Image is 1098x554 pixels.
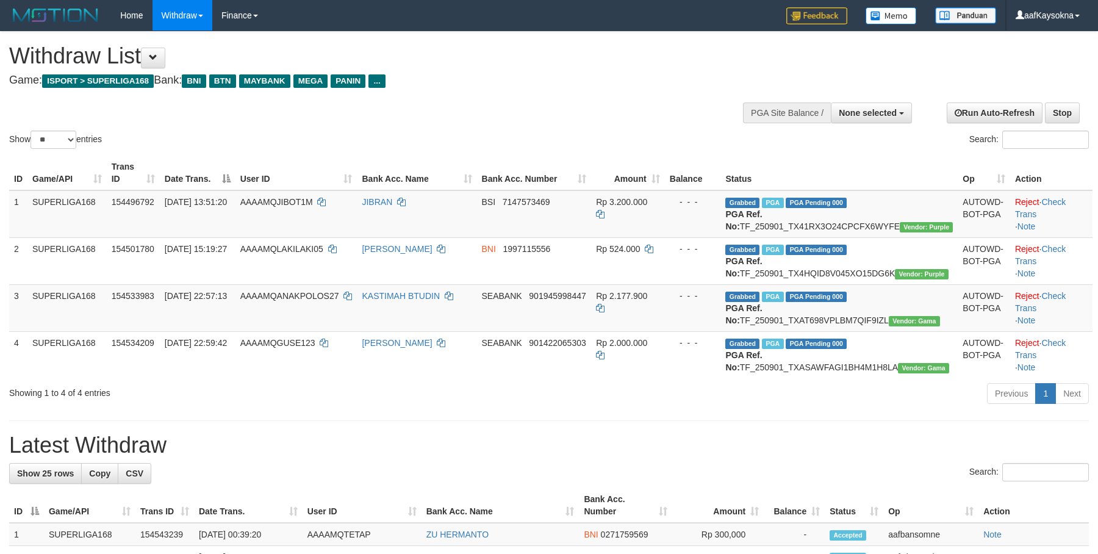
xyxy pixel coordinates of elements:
img: Button%20Memo.svg [866,7,917,24]
th: Op: activate to sort column ascending [883,488,978,523]
span: Accepted [830,530,866,541]
span: BNI [584,530,598,539]
button: None selected [831,103,912,123]
span: Marked by aafchoeunmanni [762,339,783,349]
span: BTN [209,74,236,88]
span: [DATE] 13:51:20 [165,197,227,207]
a: Note [1017,315,1036,325]
span: PGA Pending [786,292,847,302]
span: BNI [482,244,496,254]
span: BNI [182,74,206,88]
a: Run Auto-Refresh [947,103,1042,123]
a: Stop [1045,103,1080,123]
span: Copy 7147573469 to clipboard [503,197,550,207]
span: Vendor URL: https://trx31.1velocity.biz [889,316,940,326]
h1: Latest Withdraw [9,433,1089,458]
span: BSI [482,197,496,207]
a: [PERSON_NAME] [362,338,432,348]
th: Game/API: activate to sort column ascending [44,488,135,523]
td: AUTOWD-BOT-PGA [958,284,1010,331]
th: Balance: activate to sort column ascending [764,488,825,523]
td: AUTOWD-BOT-PGA [958,190,1010,238]
span: Grabbed [725,292,759,302]
span: Grabbed [725,339,759,349]
td: 154543239 [135,523,194,546]
span: 154501780 [112,244,154,254]
span: CSV [126,469,143,478]
a: [PERSON_NAME] [362,244,432,254]
th: Amount: activate to sort column ascending [591,156,664,190]
th: Trans ID: activate to sort column ascending [107,156,160,190]
th: Status: activate to sort column ascending [825,488,883,523]
td: SUPERLIGA168 [27,331,107,378]
h4: Game: Bank: [9,74,720,87]
th: Date Trans.: activate to sort column descending [160,156,235,190]
span: Vendor URL: https://trx4.1velocity.biz [900,222,953,232]
b: PGA Ref. No: [725,350,762,372]
span: ISPORT > SUPERLIGA168 [42,74,154,88]
a: Next [1055,383,1089,404]
span: AAAAMQGUSE123 [240,338,315,348]
a: Check Trans [1015,338,1066,360]
th: ID: activate to sort column descending [9,488,44,523]
td: 2 [9,237,27,284]
th: Bank Acc. Number: activate to sort column ascending [579,488,672,523]
td: AUTOWD-BOT-PGA [958,237,1010,284]
b: PGA Ref. No: [725,209,762,231]
a: Reject [1015,244,1039,254]
th: Bank Acc. Name: activate to sort column ascending [422,488,579,523]
span: Vendor URL: https://trx4.1velocity.biz [895,269,948,279]
div: - - - [670,290,716,302]
span: [DATE] 22:57:13 [165,291,227,301]
span: None selected [839,108,897,118]
span: 154534209 [112,338,154,348]
span: SEABANK [482,338,522,348]
a: Check Trans [1015,197,1066,219]
td: TF_250901_TXASAWFAGI1BH4M1H8LA [720,331,958,378]
span: PGA Pending [786,339,847,349]
input: Search: [1002,463,1089,481]
td: 1 [9,523,44,546]
a: Check Trans [1015,291,1066,313]
td: AUTOWD-BOT-PGA [958,331,1010,378]
span: Copy 1997115556 to clipboard [503,244,551,254]
span: Copy 901422065303 to clipboard [529,338,586,348]
th: Game/API: activate to sort column ascending [27,156,107,190]
a: Check Trans [1015,244,1066,266]
th: Bank Acc. Number: activate to sort column ascending [477,156,592,190]
td: AAAAMQTETAP [303,523,422,546]
div: - - - [670,196,716,208]
td: SUPERLIGA168 [27,190,107,238]
td: 4 [9,331,27,378]
a: ZU HERMANTO [426,530,489,539]
span: PANIN [331,74,365,88]
select: Showentries [30,131,76,149]
th: Action [1010,156,1093,190]
td: TF_250901_TXAT698VPLBM7QIF9IZL [720,284,958,331]
th: Amount: activate to sort column ascending [672,488,764,523]
th: Op: activate to sort column ascending [958,156,1010,190]
span: Show 25 rows [17,469,74,478]
th: Action [978,488,1089,523]
td: · · [1010,190,1093,238]
th: User ID: activate to sort column ascending [303,488,422,523]
span: ... [368,74,385,88]
td: [DATE] 00:39:20 [194,523,303,546]
a: 1 [1035,383,1056,404]
div: PGA Site Balance / [743,103,831,123]
a: JIBRAN [362,197,392,207]
input: Search: [1002,131,1089,149]
span: MAYBANK [239,74,290,88]
a: Reject [1015,291,1039,301]
span: [DATE] 22:59:42 [165,338,227,348]
a: Note [983,530,1002,539]
span: Marked by aafsoumeymey [762,198,783,208]
div: - - - [670,243,716,255]
a: Reject [1015,197,1039,207]
span: 154496792 [112,197,154,207]
span: Grabbed [725,245,759,255]
td: 1 [9,190,27,238]
td: 3 [9,284,27,331]
label: Search: [969,463,1089,481]
span: 154533983 [112,291,154,301]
